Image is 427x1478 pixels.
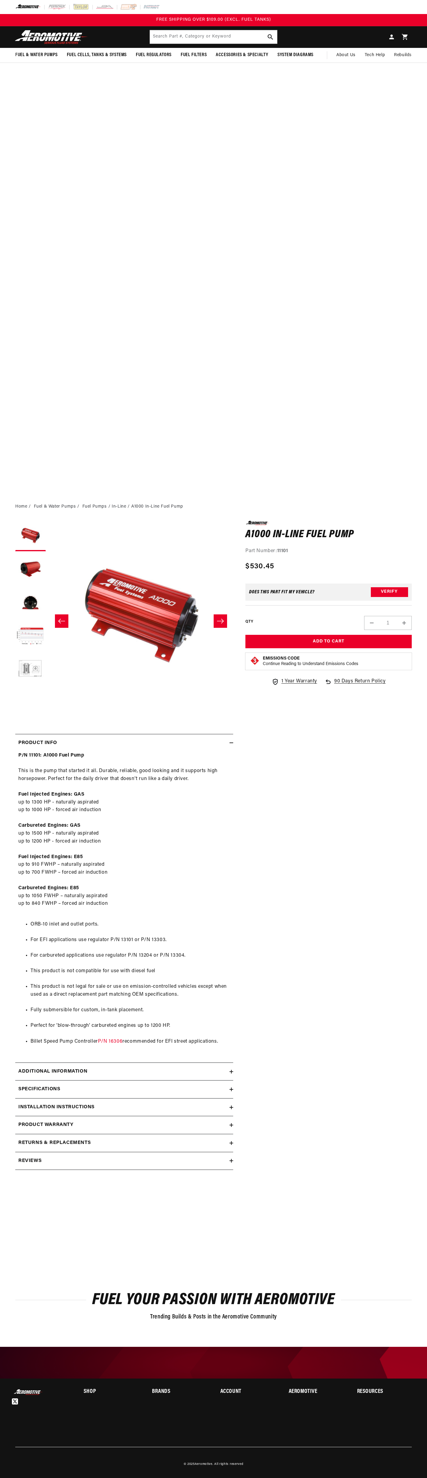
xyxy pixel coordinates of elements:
span: Fuel Cells, Tanks & Systems [67,52,127,58]
summary: Brands [152,1389,207,1394]
summary: Reviews [15,1152,233,1170]
span: $530.45 [245,561,274,572]
small: All rights reserved [214,1462,243,1466]
button: Load image 4 in gallery view [15,621,46,652]
a: Fuel Pumps [82,503,107,510]
a: Home [15,503,27,510]
button: Slide left [55,614,68,628]
strong: Fuel Injected Engines: E85 [18,854,83,859]
input: Search Part #, Category or Keyword [150,30,277,44]
label: QTY [245,619,253,624]
span: Tech Help [365,52,385,59]
span: Rebuilds [394,52,412,59]
a: 90 Days Return Policy [324,678,386,692]
li: For carbureted applications use regulator P/N 13204 or P/N 13304. [31,952,230,960]
li: Fully submersible for custom, in-tank placement. [31,1006,230,1014]
h2: Installation Instructions [18,1103,95,1111]
div: Does This part fit My vehicle? [249,590,315,595]
a: P/N 16306 [98,1039,122,1044]
summary: Accessories & Specialty [211,48,273,62]
li: A1000 In-Line Fuel Pump [131,503,183,510]
summary: Fuel & Water Pumps [11,48,62,62]
summary: Fuel Filters [176,48,211,62]
summary: Resources [357,1389,412,1394]
summary: Specifications [15,1081,233,1098]
button: Search Part #, Category or Keyword [264,30,277,44]
strong: Carbureted Engines: GAS [18,823,81,828]
div: Part Number: [245,547,412,555]
small: © 2025 . [184,1462,213,1466]
summary: Product Info [15,734,233,752]
li: This product is not compatible for use with diesel fuel [31,967,230,975]
span: Fuel Filters [181,52,207,58]
button: Load image 2 in gallery view [15,554,46,585]
summary: Additional information [15,1063,233,1081]
a: Aeromotive [195,1462,212,1466]
strong: Carbureted Engines: E85 [18,886,79,890]
button: Slide right [214,614,227,628]
button: Verify [371,587,408,597]
li: In-Line [112,503,131,510]
summary: Fuel Cells, Tanks & Systems [62,48,131,62]
summary: Returns & replacements [15,1134,233,1152]
button: Emissions CodeContinue Reading to Understand Emissions Codes [263,656,358,667]
img: Aeromotive [13,1389,44,1395]
summary: Rebuilds [389,48,416,63]
span: Fuel & Water Pumps [15,52,58,58]
h1: A1000 In-Line Fuel Pump [245,530,412,540]
strong: Fuel Injected Engines: GAS [18,792,85,797]
span: About Us [336,53,356,57]
span: Fuel Regulators [136,52,172,58]
summary: Fuel Regulators [131,48,176,62]
summary: Tech Help [360,48,389,63]
h2: Reviews [18,1157,42,1165]
summary: System Diagrams [273,48,318,62]
a: 1 Year Warranty [272,678,317,685]
media-gallery: Gallery Viewer [15,521,233,721]
span: System Diagrams [277,52,313,58]
summary: Aeromotive [289,1389,343,1394]
span: Accessories & Specialty [216,52,268,58]
summary: Shop [84,1389,138,1394]
strong: P/N 11101: A1000 Fuel Pump [18,753,85,758]
div: This is the pump that started it all. Durable, reliable, good looking and it supports high horsep... [15,752,233,1053]
img: Emissions code [250,656,260,666]
span: 90 Days Return Policy [334,678,386,692]
summary: Product warranty [15,1116,233,1134]
button: Load image 5 in gallery view [15,655,46,685]
span: FREE SHIPPING OVER $109.00 (EXCL. FUEL TANKS) [156,17,271,22]
li: For EFI applications use regulator P/N 13101 or P/N 13303. [31,936,230,944]
h2: Product warranty [18,1121,74,1129]
button: Add to Cart [245,635,412,649]
h2: Specifications [18,1085,60,1093]
img: Aeromotive [13,30,89,44]
strong: 11101 [277,548,288,553]
a: About Us [332,48,360,63]
span: Trending Builds & Posts in the Aeromotive Community [150,1314,277,1320]
strong: Emissions Code [263,656,300,661]
span: 1 Year Warranty [281,678,317,685]
p: Continue Reading to Understand Emissions Codes [263,661,358,667]
li: Perfect for 'blow-through' carbureted engines up to 1200 HP. [31,1022,230,1030]
summary: Installation Instructions [15,1099,233,1116]
button: Load image 3 in gallery view [15,588,46,618]
h2: Additional information [18,1068,87,1076]
h2: Returns & replacements [18,1139,91,1147]
button: Load image 1 in gallery view [15,521,46,551]
a: Fuel & Water Pumps [34,503,76,510]
li: This product is not legal for sale or use on emission-controlled vehicles except when used as a d... [31,983,230,998]
nav: breadcrumbs [15,503,412,510]
li: Billet Speed Pump Controller recommended for EFI street applications. [31,1038,230,1046]
h2: Fuel Your Passion with Aeromotive [15,1293,412,1307]
li: ORB-10 inlet and outlet ports. [31,921,230,929]
h2: Product Info [18,739,57,747]
summary: Account [220,1389,275,1394]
